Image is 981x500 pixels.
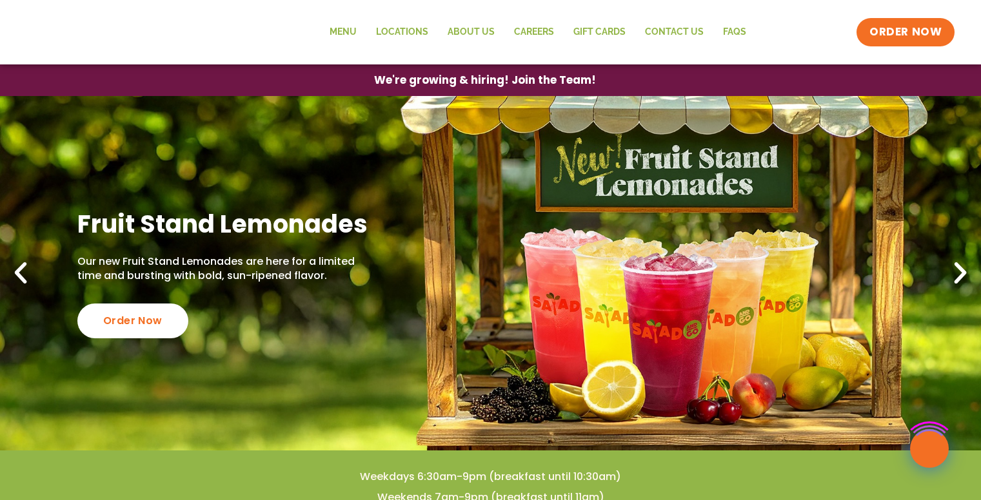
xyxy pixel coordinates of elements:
nav: Menu [320,17,756,47]
a: Menu [320,17,366,47]
a: Careers [504,17,564,47]
a: GIFT CARDS [564,17,635,47]
a: We're growing & hiring! Join the Team! [355,65,615,95]
a: ORDER NOW [857,18,955,46]
a: About Us [438,17,504,47]
span: We're growing & hiring! Join the Team! [374,75,596,86]
div: Order Now [77,303,188,338]
img: new-SAG-logo-768×292 [26,6,219,58]
p: Our new Fruit Stand Lemonades are here for a limited time and bursting with bold, sun-ripened fla... [77,255,375,284]
span: ORDER NOW [869,24,942,40]
a: Locations [366,17,438,47]
h4: Weekdays 6:30am-9pm (breakfast until 10:30am) [26,470,955,484]
a: Contact Us [635,17,713,47]
a: FAQs [713,17,756,47]
h2: Fruit Stand Lemonades [77,208,375,240]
